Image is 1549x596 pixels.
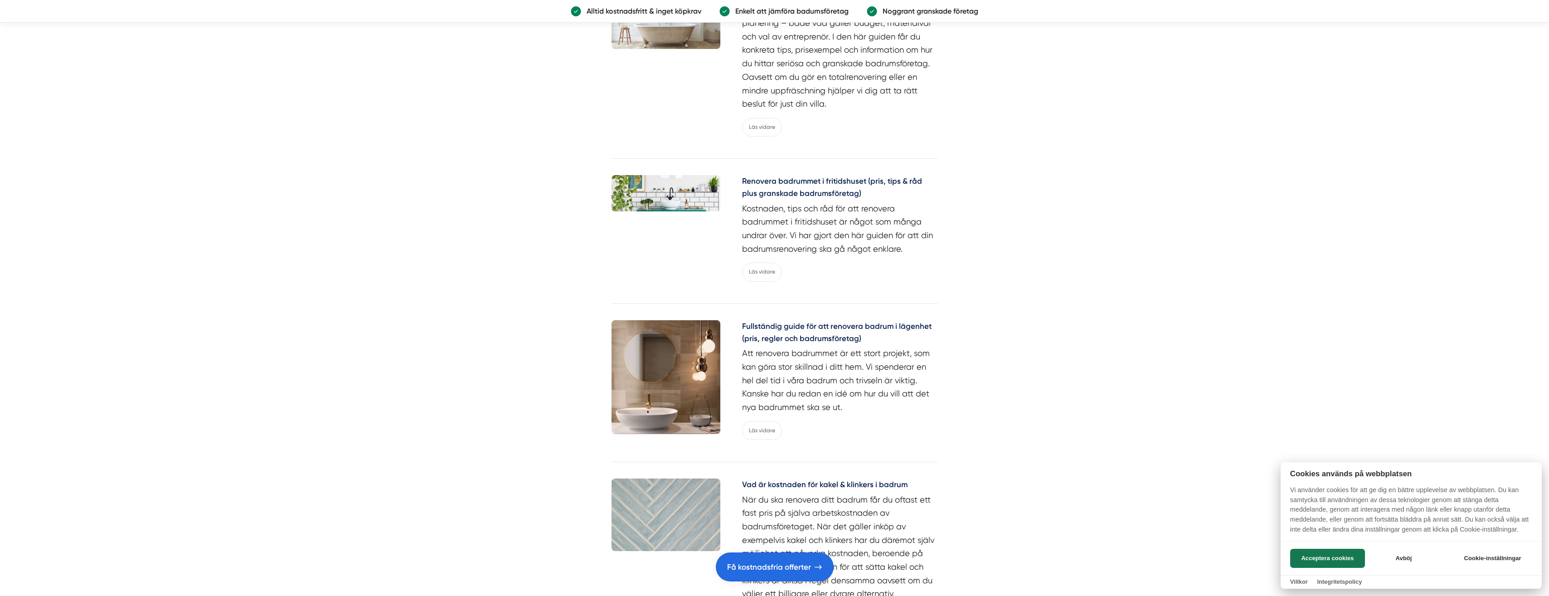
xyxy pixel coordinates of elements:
button: Avböj [1368,549,1440,568]
button: Cookie-inställningar [1453,549,1532,568]
p: Vi använder cookies för att ge dig en bättre upplevelse av webbplatsen. Du kan samtycka till anvä... [1281,485,1542,541]
button: Acceptera cookies [1290,549,1365,568]
h2: Cookies används på webbplatsen [1281,469,1542,478]
a: Villkor [1290,578,1308,585]
a: Integritetspolicy [1317,578,1362,585]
